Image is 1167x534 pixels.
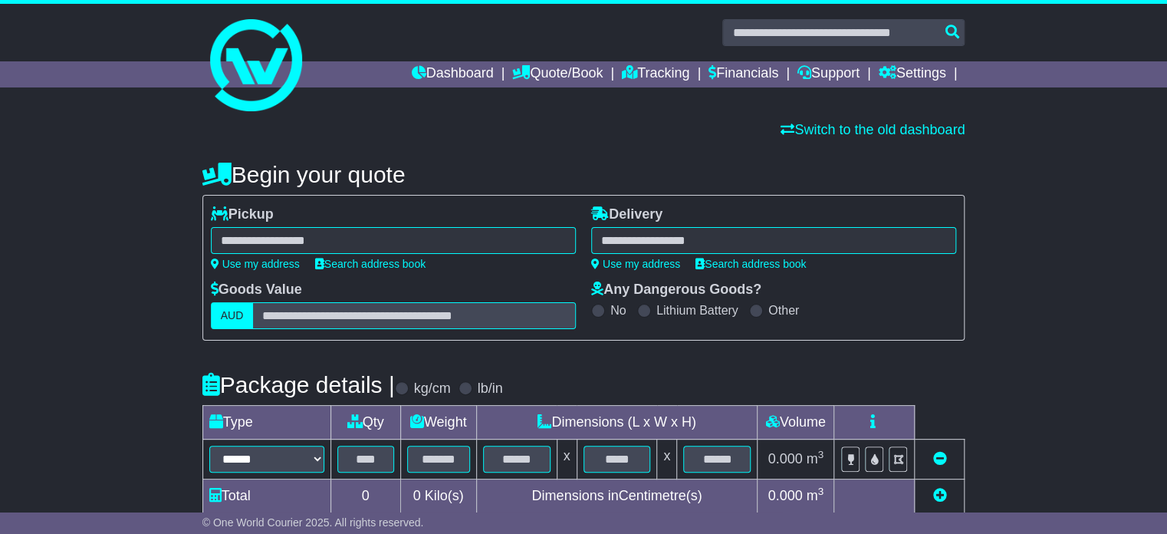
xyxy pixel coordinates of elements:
[202,480,330,513] td: Total
[202,162,965,187] h4: Begin your quote
[476,480,758,513] td: Dimensions in Centimetre(s)
[211,282,302,298] label: Goods Value
[202,372,395,397] h4: Package details |
[879,61,946,87] a: Settings
[758,406,834,440] td: Volume
[211,206,274,223] label: Pickup
[476,406,758,440] td: Dimensions (L x W x H)
[591,282,761,298] label: Any Dangerous Goods?
[695,258,806,270] a: Search address book
[330,406,400,440] td: Qty
[211,258,300,270] a: Use my address
[315,258,426,270] a: Search address book
[932,488,946,503] a: Add new item
[768,451,803,466] span: 0.000
[512,61,603,87] a: Quote/Book
[932,451,946,466] a: Remove this item
[708,61,778,87] a: Financials
[591,206,662,223] label: Delivery
[413,488,421,503] span: 0
[400,406,476,440] td: Weight
[610,303,626,318] label: No
[202,406,330,440] td: Type
[807,488,824,503] span: m
[478,381,503,397] label: lb/in
[768,303,799,318] label: Other
[818,486,824,497] sup: 3
[211,302,254,329] label: AUD
[202,516,424,529] span: © One World Courier 2025. All rights reserved.
[400,480,476,513] td: Kilo(s)
[807,451,824,466] span: m
[591,258,680,270] a: Use my address
[657,440,677,480] td: x
[656,303,738,318] label: Lithium Battery
[414,381,451,397] label: kg/cm
[781,122,965,137] a: Switch to the old dashboard
[622,61,689,87] a: Tracking
[818,449,824,460] sup: 3
[411,61,493,87] a: Dashboard
[797,61,860,87] a: Support
[557,440,577,480] td: x
[768,488,803,503] span: 0.000
[330,480,400,513] td: 0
